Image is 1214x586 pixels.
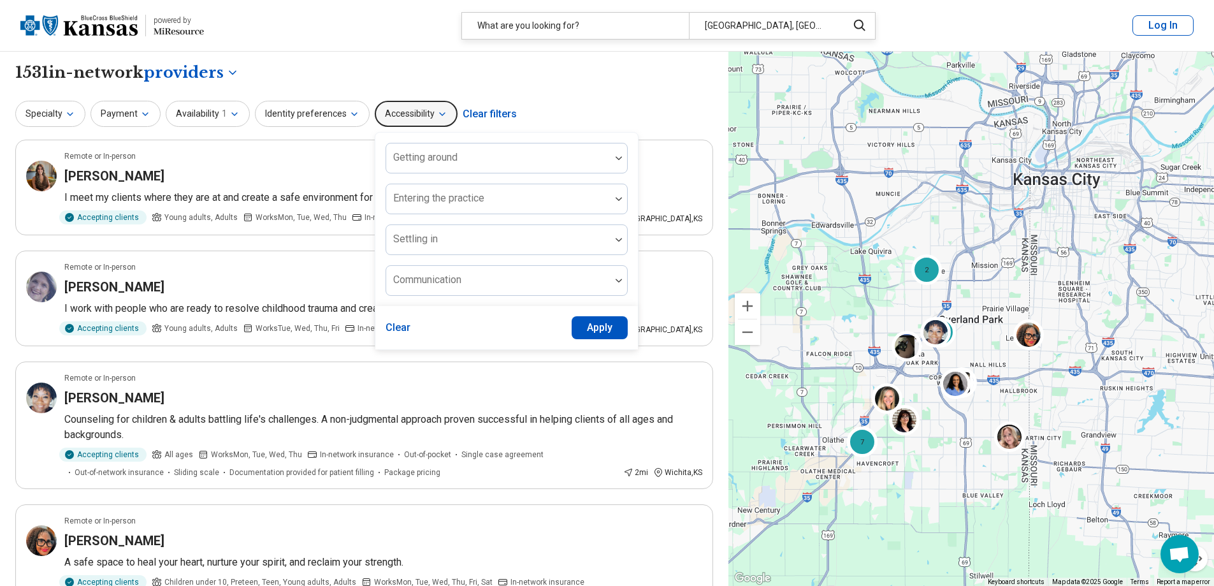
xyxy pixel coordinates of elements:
div: What are you looking for? [462,13,689,39]
button: Payment [90,101,161,127]
p: I work with people who are ready to resolve childhood trauma and create a life they deserve. [64,301,702,316]
div: Accepting clients [59,210,147,224]
span: Sliding scale [174,467,219,478]
span: Documentation provided for patient filling [229,467,374,478]
div: Clear filters [463,99,517,129]
button: Zoom out [735,319,760,345]
div: Wichita , KS [653,467,702,478]
span: Package pricing [384,467,440,478]
span: In-network insurance [358,323,431,334]
a: Blue Cross Blue Shield Kansaspowered by [20,10,204,41]
span: Works Tue, Wed, Thu, Fri [256,323,340,334]
button: Accessibility [375,101,458,127]
div: 2 mi [623,467,648,478]
img: Blue Cross Blue Shield Kansas [20,10,138,41]
button: Identity preferences [255,101,370,127]
button: Zoom in [735,293,760,319]
a: Report a map error [1157,578,1210,585]
button: Clear [386,316,411,339]
a: Terms (opens in new tab) [1131,578,1149,585]
h3: [PERSON_NAME] [64,278,164,296]
div: 7 [847,427,878,457]
p: I meet my clients where they are at and create a safe environment for growing, feeling heard, and... [64,190,702,205]
span: Young adults, Adults [164,212,238,223]
div: Accepting clients [59,448,147,462]
button: Apply [572,316,628,339]
span: Works Mon, Tue, Wed, Thu [211,449,302,460]
p: Counseling for children & adults battling life's challenges. A non-judgmental approach proven suc... [64,412,702,443]
div: Open chat [1160,535,1199,573]
div: [GEOGRAPHIC_DATA] , KS [607,213,702,224]
span: In-network insurance [365,212,438,223]
div: [GEOGRAPHIC_DATA] , KS [607,324,702,335]
button: Availability1 [166,101,250,127]
label: Communication [393,274,461,286]
span: All ages [164,449,193,460]
h3: [PERSON_NAME] [64,167,164,185]
h3: [PERSON_NAME] [64,532,164,550]
span: Works Mon, Tue, Wed, Thu [256,212,347,223]
span: Out-of-network insurance [75,467,164,478]
div: powered by [154,15,204,26]
button: Log In [1132,15,1194,36]
div: [GEOGRAPHIC_DATA], [GEOGRAPHIC_DATA] [689,13,840,39]
span: Map data ©2025 Google [1052,578,1123,585]
label: Getting around [393,151,458,163]
span: Out-of-pocket [404,449,451,460]
span: providers [143,62,224,84]
span: Young adults, Adults [164,323,238,334]
p: Remote or In-person [64,261,136,273]
button: Specialty [15,101,85,127]
p: A safe space to heal your heart, nurture your spirit, and reclaim your strength. [64,555,702,570]
div: Accepting clients [59,321,147,335]
span: Single case agreement [461,449,544,460]
button: Care options [143,62,239,84]
label: Entering the practice [393,192,484,204]
span: In-network insurance [320,449,394,460]
span: 1 [222,107,227,121]
h1: 1531 in-network [15,62,239,84]
p: Remote or In-person [64,515,136,527]
p: Remote or In-person [64,150,136,162]
div: 2 [911,254,942,285]
p: Remote or In-person [64,372,136,384]
h3: [PERSON_NAME] [64,389,164,407]
label: Settling in [393,233,438,245]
